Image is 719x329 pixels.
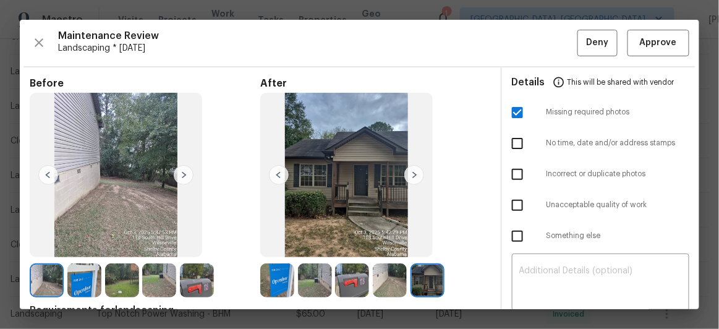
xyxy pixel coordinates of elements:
span: No time, date and/or address stamps [547,138,690,148]
span: Unacceptable quality of work [547,200,690,210]
div: Missing required photos [502,97,700,128]
div: Something else [502,221,700,252]
span: Landscaping * [DATE] [58,42,577,54]
span: Approve [640,35,677,51]
img: right-chevron-button-url [404,165,424,185]
img: left-chevron-button-url [38,165,58,185]
span: Deny [587,35,609,51]
span: After [260,77,491,90]
img: right-chevron-button-url [174,165,194,185]
span: Something else [547,231,690,241]
span: Incorrect or duplicate photos [547,169,690,179]
span: Missing required photos [547,107,690,117]
img: left-chevron-button-url [269,165,289,185]
span: Details [512,67,545,97]
span: Before [30,77,260,90]
span: Requirements for landscaping [30,304,491,317]
span: Maintenance Review [58,30,577,42]
span: This will be shared with vendor [568,67,674,97]
button: Deny [577,30,618,56]
div: Unacceptable quality of work [502,190,700,221]
div: Incorrect or duplicate photos [502,159,700,190]
div: No time, date and/or address stamps [502,128,700,159]
button: Approve [628,30,689,56]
